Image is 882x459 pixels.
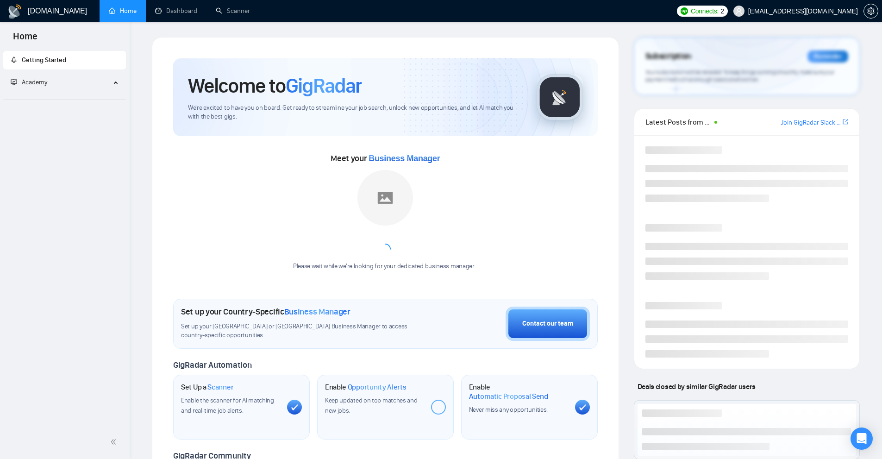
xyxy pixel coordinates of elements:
span: GigRadar [286,73,362,98]
span: Subscription [645,49,691,64]
span: Home [6,30,45,49]
span: Getting Started [22,56,66,64]
h1: Enable [469,383,568,401]
img: gigradar-logo.png [537,74,583,120]
h1: Set Up a [181,383,233,392]
a: Join GigRadar Slack Community [781,118,841,128]
div: Please wait while we're looking for your dedicated business manager... [288,262,483,271]
span: Academy [11,78,47,86]
span: GigRadar Automation [173,360,251,370]
h1: Enable [325,383,407,392]
a: dashboardDashboard [155,7,197,15]
span: Business Manager [369,154,440,163]
img: placeholder.png [357,170,413,226]
div: Open Intercom Messenger [851,428,873,450]
span: Scanner [207,383,233,392]
h1: Set up your Country-Specific [181,307,350,317]
li: Academy Homepage [3,95,126,101]
button: setting [863,4,878,19]
span: rocket [11,57,17,63]
span: We're excited to have you on board. Get ready to streamline your job search, unlock new opportuni... [188,104,522,121]
span: fund-projection-screen [11,79,17,85]
span: Latest Posts from the GigRadar Community [645,116,712,128]
span: Set up your [GEOGRAPHIC_DATA] or [GEOGRAPHIC_DATA] Business Manager to access country-specific op... [181,322,426,340]
span: loading [378,242,392,256]
span: 2 [720,6,724,16]
a: searchScanner [216,7,250,15]
span: export [843,118,848,126]
a: homeHome [109,7,137,15]
div: Reminder [807,50,848,63]
span: double-left [110,437,119,446]
a: setting [863,7,878,15]
button: Contact our team [506,307,590,341]
span: Academy [22,78,47,86]
span: Opportunity Alerts [348,383,407,392]
span: Your subscription will be renewed. To keep things running smoothly, make sure your payment method... [645,69,834,83]
img: upwork-logo.png [681,7,688,15]
span: user [736,8,742,14]
span: Meet your [331,153,440,163]
h1: Welcome to [188,73,362,98]
span: Keep updated on top matches and new jobs. [325,396,418,415]
img: logo [7,4,22,19]
span: Connects: [691,6,719,16]
span: Business Manager [284,307,350,317]
a: export [843,118,848,126]
span: Never miss any opportunities. [469,406,548,414]
span: Deals closed by similar GigRadar users [634,378,759,395]
span: Enable the scanner for AI matching and real-time job alerts. [181,396,274,415]
li: Getting Started [3,51,126,69]
div: Contact our team [522,319,573,329]
span: Automatic Proposal Send [469,392,548,401]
